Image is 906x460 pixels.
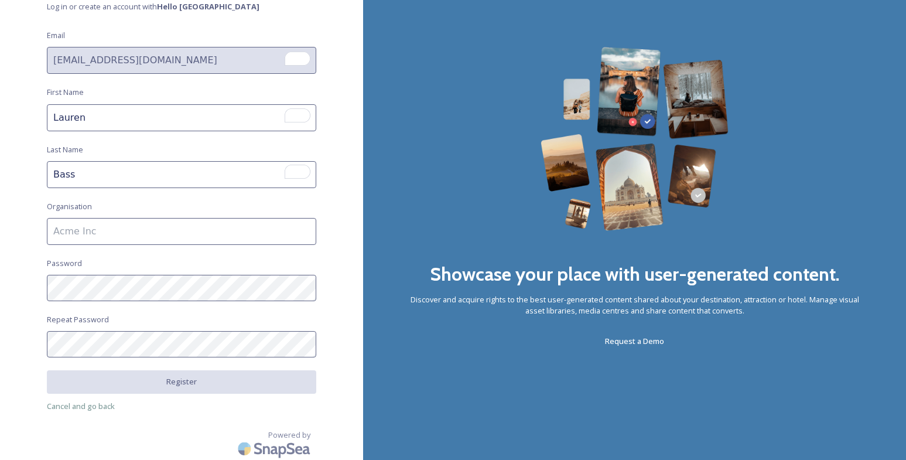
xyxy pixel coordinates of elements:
span: Cancel and go back [47,401,115,411]
span: Repeat Password [47,314,109,325]
button: Register [47,370,316,393]
input: To enrich screen reader interactions, please activate Accessibility in Grammarly extension settings [47,161,316,188]
span: Powered by [268,430,310,441]
span: Discover and acquire rights to the best user-generated content shared about your destination, att... [410,294,859,316]
input: To enrich screen reader interactions, please activate Accessibility in Grammarly extension settings [47,104,316,131]
a: Request a Demo [605,334,664,348]
h2: Showcase your place with user-generated content. [430,260,840,288]
input: To enrich screen reader interactions, please activate Accessibility in Grammarly extension settings [47,47,316,74]
span: Request a Demo [605,336,664,346]
img: 63b42ca75bacad526042e722_Group%20154-p-800.png [541,47,728,231]
span: Email [47,30,65,41]
input: Acme Inc [47,218,316,245]
span: Last Name [47,144,83,155]
span: Organisation [47,201,92,212]
strong: Hello [GEOGRAPHIC_DATA] [157,1,259,12]
span: Password [47,258,82,269]
span: Log in or create an account with [47,1,316,12]
span: First Name [47,87,84,98]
